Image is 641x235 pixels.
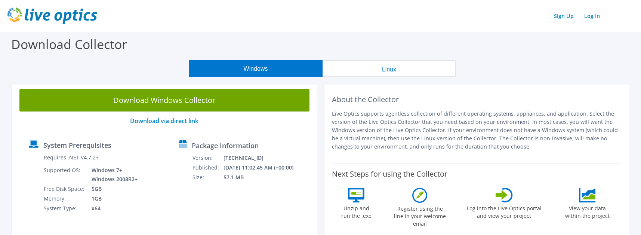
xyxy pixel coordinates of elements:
td: Windows 7+ Windows 2008R2+ [86,165,139,184]
label: Log into the Live Optics portal and view your project [466,202,542,220]
td: [DATE] 11:02:45 AM (+00:00) [223,163,303,173]
button: Linux [323,60,456,77]
td: System Type: [43,204,86,213]
td: Supported OS: [43,165,86,184]
label: Download Collector [11,36,127,53]
label: Requires .NET V4.7.2+ [44,154,99,161]
button: Windows [189,60,323,77]
td: Size: [192,173,223,182]
td: 5GB [86,184,139,194]
td: Free Disk Space: [43,184,86,194]
label: Register using the line in your welcome email [392,203,448,228]
td: 1GB [86,194,139,204]
label: System Prerequisites [43,141,111,149]
h2: About the Collector [332,95,622,104]
td: Version: [192,153,223,163]
td: [TECHNICAL_ID] [223,153,303,163]
label: Next Steps for using the Collector [332,170,447,178]
a: Download Windows Collector [19,89,309,112]
p: Live Optics supports agentless collection of different operating systems, appliances, and applica... [332,110,622,151]
td: Published: [192,163,223,173]
td: 57.1 MB [223,173,303,182]
a: Download via direct link [130,117,198,125]
label: Unzip and run the .exe [339,202,373,220]
td: Memory: [43,194,86,204]
label: Package Information [192,142,259,149]
label: View your data within the project [560,202,614,220]
td: x64 [86,204,139,213]
a: Log In [580,10,604,21]
img: live_optics_svg.svg [7,7,97,24]
a: Sign Up [550,10,577,21]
